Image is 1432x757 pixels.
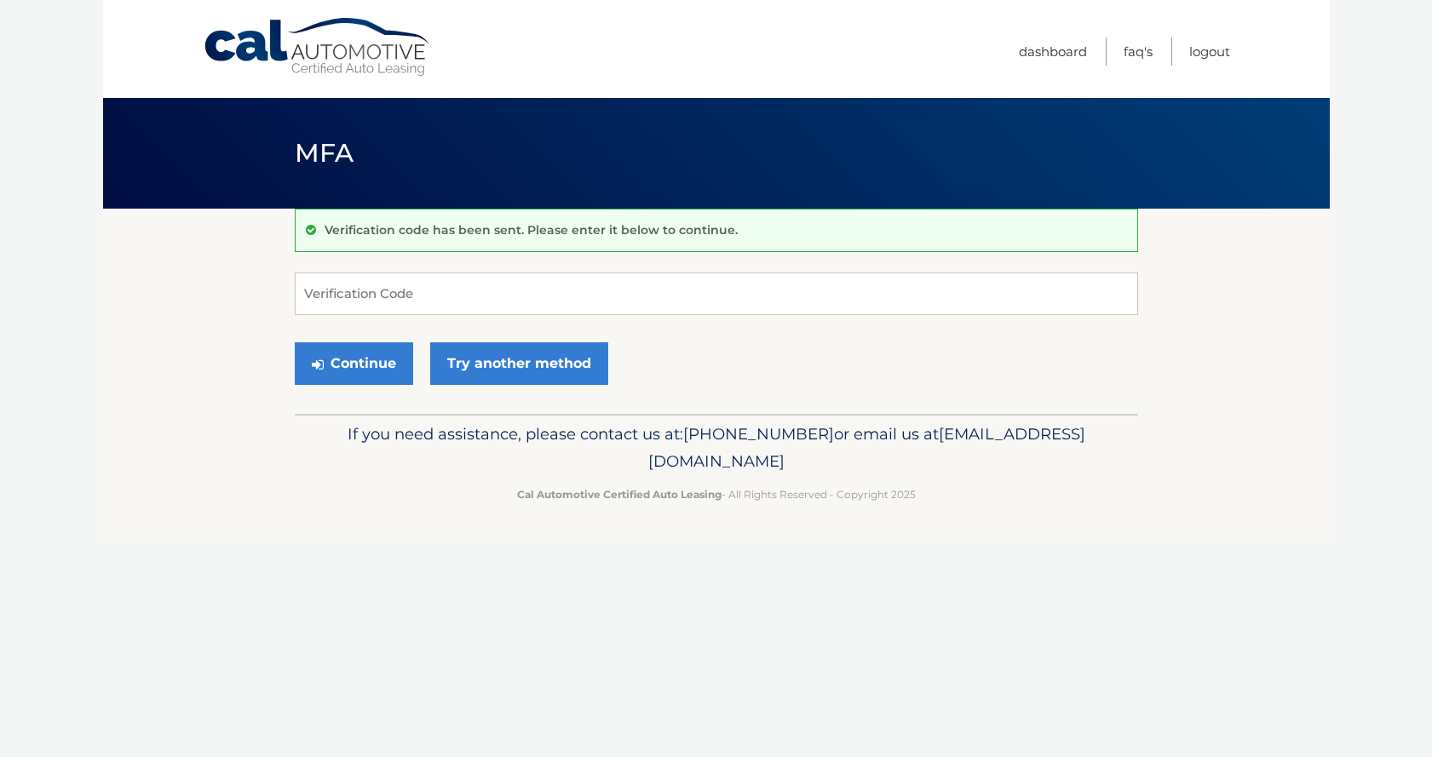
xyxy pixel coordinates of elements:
a: Dashboard [1019,37,1087,66]
button: Continue [295,342,413,385]
span: [PHONE_NUMBER] [683,424,834,444]
span: [EMAIL_ADDRESS][DOMAIN_NAME] [648,424,1085,471]
input: Verification Code [295,272,1138,315]
a: Logout [1189,37,1230,66]
a: Cal Automotive [203,17,433,77]
a: Try another method [430,342,608,385]
p: Verification code has been sent. Please enter it below to continue. [325,222,738,238]
p: If you need assistance, please contact us at: or email us at [306,421,1127,475]
span: MFA [295,137,354,169]
p: - All Rights Reserved - Copyright 2025 [306,485,1127,503]
strong: Cal Automotive Certified Auto Leasing [517,488,722,501]
a: FAQ's [1124,37,1153,66]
